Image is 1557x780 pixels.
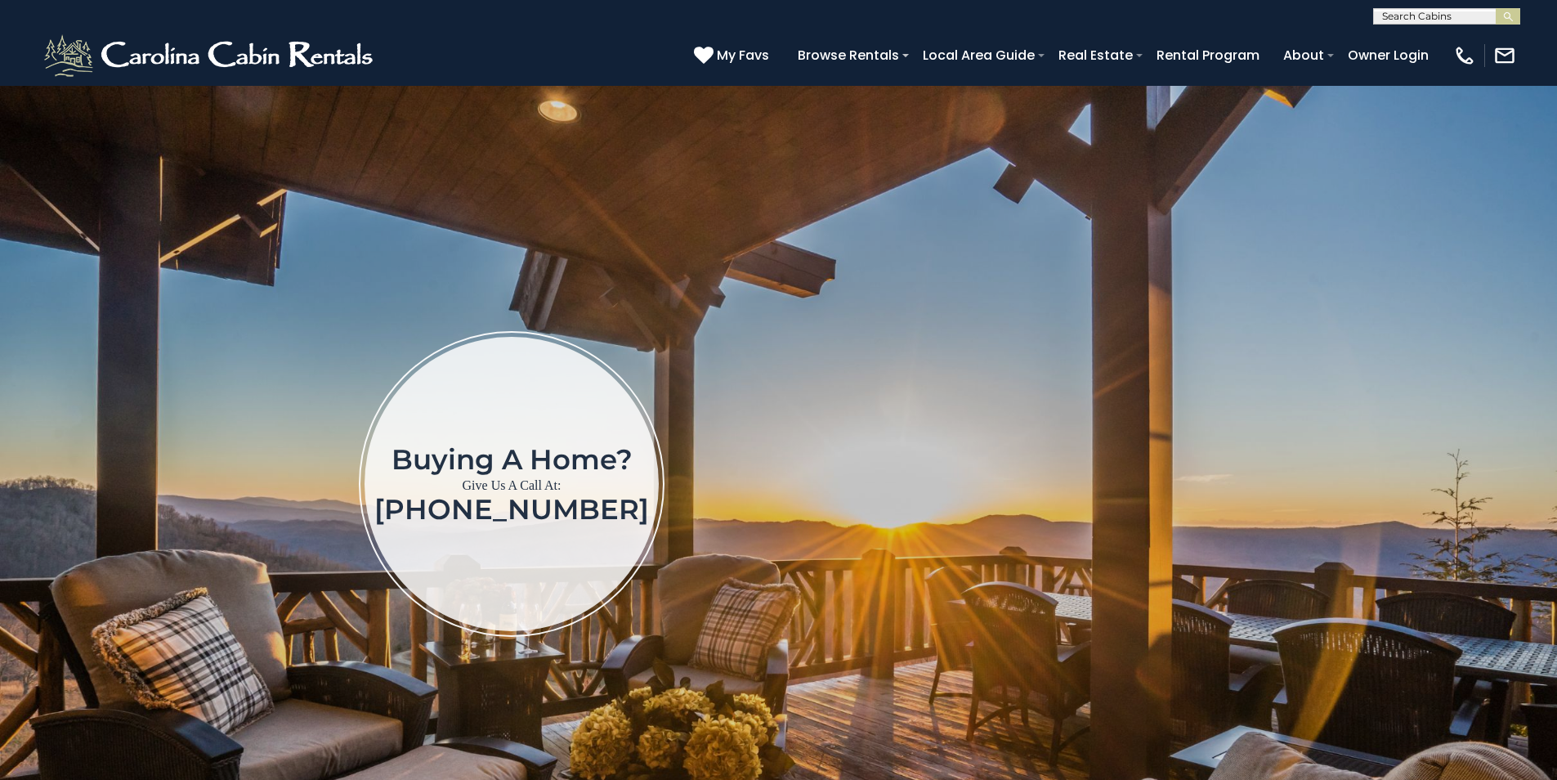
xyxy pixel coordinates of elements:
span: My Favs [717,45,769,65]
img: White-1-2.png [41,31,380,80]
a: My Favs [694,45,773,66]
a: Owner Login [1340,41,1437,69]
p: Give Us A Call At: [374,474,649,497]
img: phone-regular-white.png [1453,44,1476,67]
a: Rental Program [1148,41,1268,69]
a: About [1275,41,1332,69]
a: Local Area Guide [915,41,1043,69]
img: mail-regular-white.png [1493,44,1516,67]
a: Browse Rentals [790,41,907,69]
a: Real Estate [1050,41,1141,69]
a: [PHONE_NUMBER] [374,492,649,527]
h1: Buying a home? [374,445,649,474]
